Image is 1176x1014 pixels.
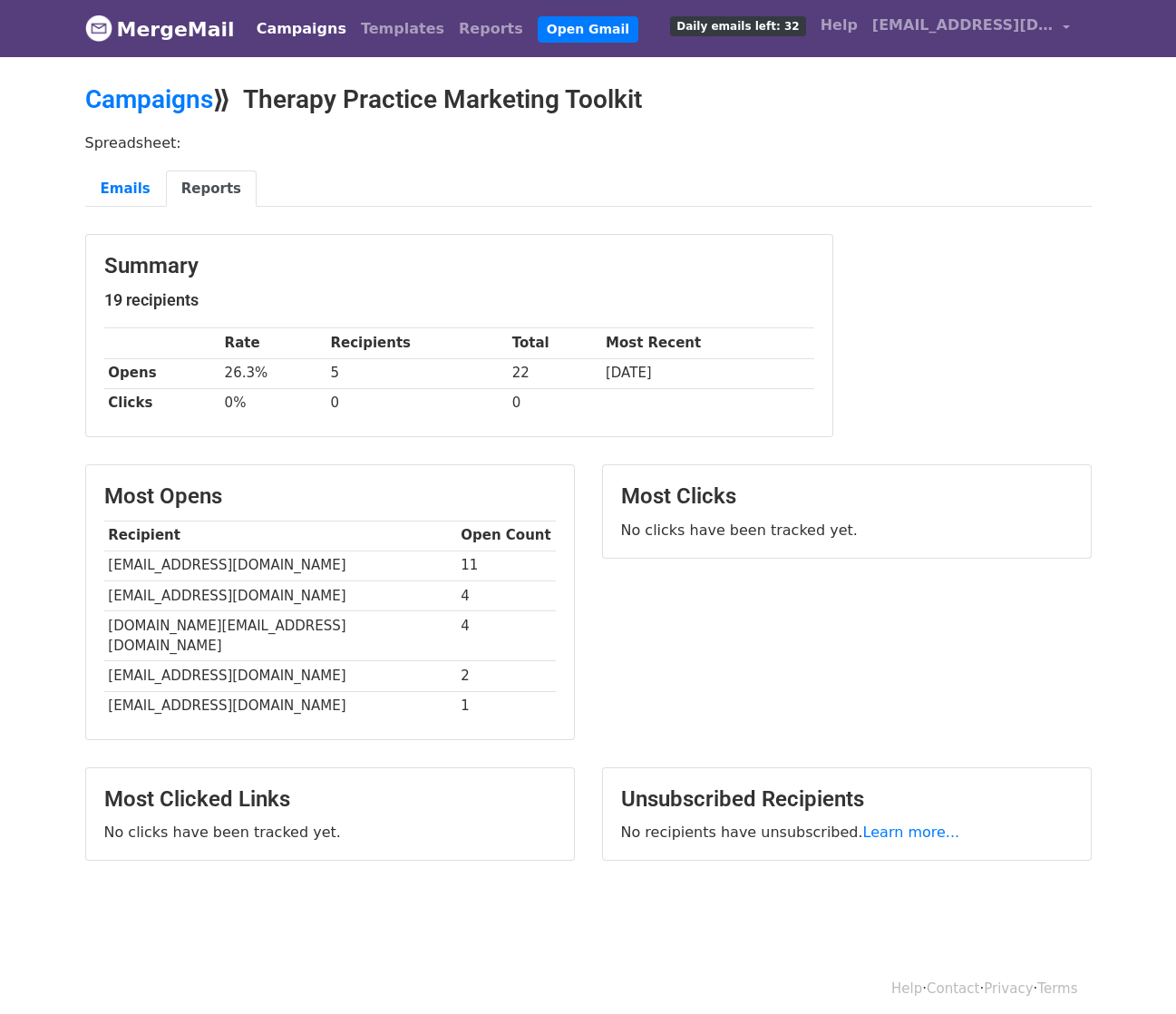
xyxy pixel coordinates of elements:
[249,11,354,47] a: Campaigns
[865,7,1077,50] a: [EMAIL_ADDRESS][DOMAIN_NAME]
[452,11,530,47] a: Reports
[104,661,457,691] td: [EMAIL_ADDRESS][DOMAIN_NAME]
[621,823,1073,842] p: No recipients have unsubscribed.
[85,171,166,208] a: Emails
[457,551,556,580] td: 11
[104,521,457,551] th: Recipient
[104,358,220,388] th: Opens
[220,388,326,418] td: 0%
[85,15,112,42] img: MergeMail logo
[457,691,556,721] td: 1
[220,358,326,388] td: 26.3%
[457,580,556,610] td: 4
[457,610,556,661] td: 4
[601,358,813,388] td: [DATE]
[326,328,508,358] th: Recipients
[927,980,979,997] a: Contact
[104,388,220,418] th: Clicks
[663,7,812,44] a: Daily emails left: 32
[601,328,813,358] th: Most Recent
[104,483,556,510] h3: Most Opens
[104,253,814,279] h3: Summary
[621,521,1073,540] p: No clicks have been tracked yet.
[621,786,1073,813] h3: Unsubscribed Recipients
[984,980,1033,997] a: Privacy
[220,328,326,358] th: Rate
[104,290,814,310] h5: 19 recipients
[104,823,556,842] p: No clicks have been tracked yet.
[813,7,865,44] a: Help
[326,388,508,418] td: 0
[621,483,1073,510] h3: Most Clicks
[104,786,556,813] h3: Most Clicked Links
[538,16,638,43] a: Open Gmail
[1037,980,1077,997] a: Terms
[508,328,601,358] th: Total
[670,16,805,36] span: Daily emails left: 32
[104,691,457,721] td: [EMAIL_ADDRESS][DOMAIN_NAME]
[85,84,1092,115] h2: ⟫ Therapy Practice Marketing Toolkit
[166,171,257,208] a: Reports
[863,824,960,841] a: Learn more...
[104,551,457,580] td: [EMAIL_ADDRESS][DOMAIN_NAME]
[85,84,213,114] a: Campaigns
[872,15,1054,36] span: [EMAIL_ADDRESS][DOMAIN_NAME]
[354,11,452,47] a: Templates
[85,133,1092,152] p: Spreadsheet:
[457,521,556,551] th: Open Count
[508,388,601,418] td: 0
[85,10,235,48] a: MergeMail
[1085,927,1176,1014] iframe: Chat Widget
[326,358,508,388] td: 5
[104,610,457,661] td: [DOMAIN_NAME][EMAIL_ADDRESS][DOMAIN_NAME]
[457,661,556,691] td: 2
[508,358,601,388] td: 22
[891,980,922,997] a: Help
[104,580,457,610] td: [EMAIL_ADDRESS][DOMAIN_NAME]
